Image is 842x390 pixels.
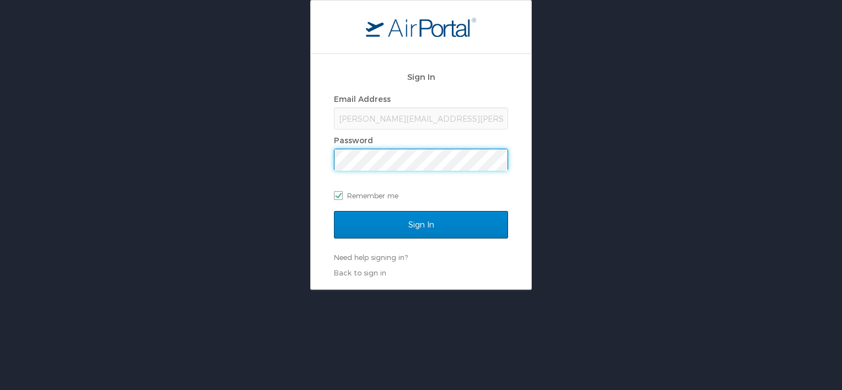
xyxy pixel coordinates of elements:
[334,94,391,104] label: Email Address
[334,253,408,262] a: Need help signing in?
[334,268,386,277] a: Back to sign in
[334,136,373,145] label: Password
[366,17,476,37] img: logo
[334,71,508,83] h2: Sign In
[334,211,508,239] input: Sign In
[334,187,508,204] label: Remember me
